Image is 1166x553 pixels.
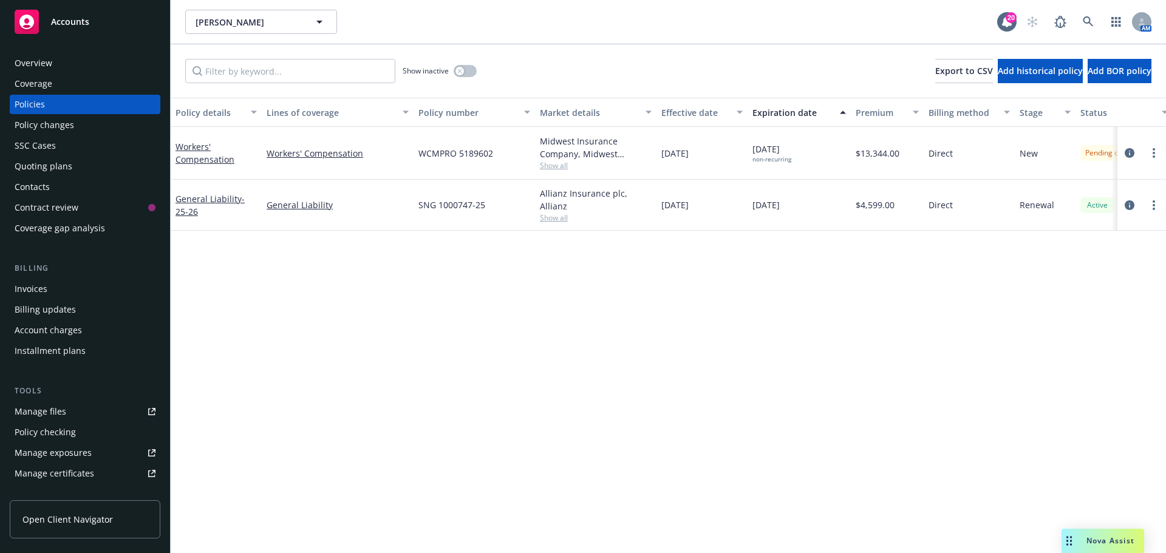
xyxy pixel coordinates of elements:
a: Accounts [10,5,160,39]
div: Midwest Insurance Company, Midwest Insurance Company [540,135,652,160]
button: Policy number [414,98,535,127]
div: Manage exposures [15,443,92,463]
a: Manage exposures [10,443,160,463]
input: Filter by keyword... [185,59,395,83]
a: Coverage gap analysis [10,219,160,238]
button: Nova Assist [1062,529,1144,553]
a: Manage files [10,402,160,421]
a: Billing updates [10,300,160,319]
a: General Liability [267,198,409,211]
span: Nova Assist [1086,535,1134,546]
button: Expiration date [748,98,851,127]
a: Switch app [1104,10,1128,34]
div: non-recurring [752,155,791,163]
a: Manage certificates [10,464,160,483]
span: $4,599.00 [856,198,895,211]
a: SSC Cases [10,136,160,155]
div: Manage claims [15,484,76,504]
div: Billing [10,262,160,274]
span: Show all [540,212,652,223]
div: Installment plans [15,341,86,361]
a: Report a Bug [1048,10,1072,34]
div: Premium [856,106,905,119]
div: Status [1080,106,1154,119]
div: Drag to move [1062,529,1077,553]
a: Policies [10,95,160,114]
button: Add historical policy [998,59,1083,83]
div: Expiration date [752,106,833,119]
button: Export to CSV [935,59,993,83]
div: Policy checking [15,422,76,442]
div: Overview [15,53,52,73]
div: Coverage gap analysis [15,219,105,238]
a: more [1147,198,1161,212]
a: Workers' Compensation [267,147,409,160]
a: Search [1076,10,1100,34]
span: - 25-26 [176,193,245,217]
a: Overview [10,53,160,73]
span: Accounts [51,17,89,27]
div: Contract review [15,198,78,217]
span: [PERSON_NAME] [196,16,301,29]
div: Effective date [661,106,729,119]
button: Market details [535,98,656,127]
button: Billing method [924,98,1015,127]
button: Policy details [171,98,262,127]
span: Show inactive [403,66,449,76]
button: Lines of coverage [262,98,414,127]
div: Invoices [15,279,47,299]
div: Allianz Insurance plc, Allianz [540,187,652,212]
span: [DATE] [752,198,780,211]
a: Invoices [10,279,160,299]
span: Direct [929,147,953,160]
div: Policy changes [15,115,74,135]
div: SSC Cases [15,136,56,155]
span: [DATE] [661,147,689,160]
a: circleInformation [1122,146,1137,160]
a: Start snowing [1020,10,1045,34]
span: Show all [540,160,652,171]
span: Pending cancellation [1085,148,1155,158]
div: Coverage [15,74,52,93]
a: more [1147,146,1161,160]
div: Policy details [176,106,244,119]
div: Contacts [15,177,50,197]
div: Tools [10,385,160,397]
div: Market details [540,106,638,119]
button: Stage [1015,98,1076,127]
a: Policy changes [10,115,160,135]
a: Manage claims [10,484,160,504]
a: Coverage [10,74,160,93]
span: [DATE] [752,143,791,163]
a: Policy checking [10,422,160,442]
span: WCMPRO 5189602 [418,147,493,160]
span: $13,344.00 [856,147,899,160]
button: Add BOR policy [1088,59,1151,83]
div: Stage [1020,106,1057,119]
span: Add BOR policy [1088,65,1151,76]
a: General Liability [176,193,245,217]
div: Policy number [418,106,517,119]
span: SNG 1000747-25 [418,198,485,211]
div: Manage certificates [15,464,94,483]
span: New [1020,147,1038,160]
div: Policies [15,95,45,114]
div: Billing method [929,106,997,119]
div: Manage files [15,402,66,421]
span: [DATE] [661,198,689,211]
span: Open Client Navigator [22,513,113,526]
div: Account charges [15,321,82,340]
span: Renewal [1020,198,1054,211]
a: circleInformation [1122,198,1137,212]
a: Workers' Compensation [176,141,234,165]
div: 20 [1006,12,1017,23]
span: Add historical policy [998,65,1083,76]
button: [PERSON_NAME] [185,10,337,34]
span: Direct [929,198,953,211]
a: Quoting plans [10,157,160,176]
div: Billing updates [15,300,76,319]
button: Effective date [656,98,748,127]
a: Contract review [10,198,160,217]
button: Premium [851,98,924,127]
